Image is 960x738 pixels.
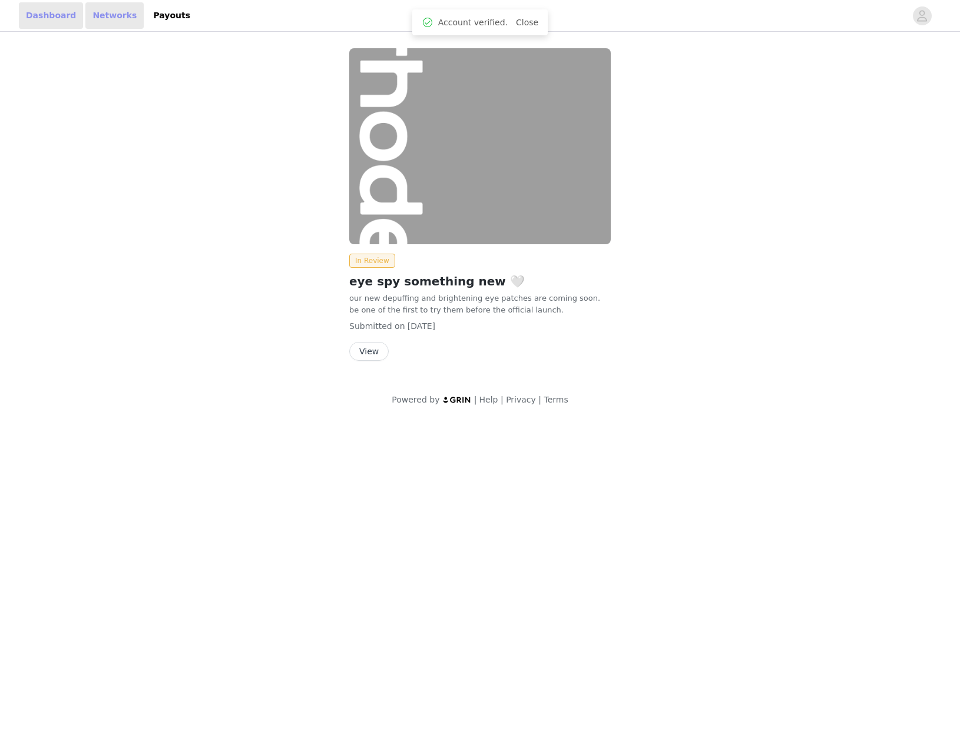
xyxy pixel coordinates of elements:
button: View [349,342,389,361]
span: [DATE] [408,321,435,331]
a: Networks [85,2,144,29]
span: | [538,395,541,404]
img: logo [442,396,472,404]
div: avatar [916,6,928,25]
span: Powered by [392,395,439,404]
a: Privacy [506,395,536,404]
a: View [349,347,389,356]
p: our new depuffing and brightening eye patches are coming soon. be one of the first to try them be... [349,292,611,315]
img: rhode skin [349,48,611,244]
a: Help [479,395,498,404]
a: Payouts [146,2,197,29]
span: | [501,395,504,404]
a: Dashboard [19,2,83,29]
h2: eye spy something new 🤍 [349,272,611,290]
span: Submitted on [349,321,405,331]
a: Terms [544,395,568,404]
span: Account verified. [438,16,508,29]
a: Close [516,18,538,27]
span: In Review [349,254,395,268]
span: | [474,395,477,404]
